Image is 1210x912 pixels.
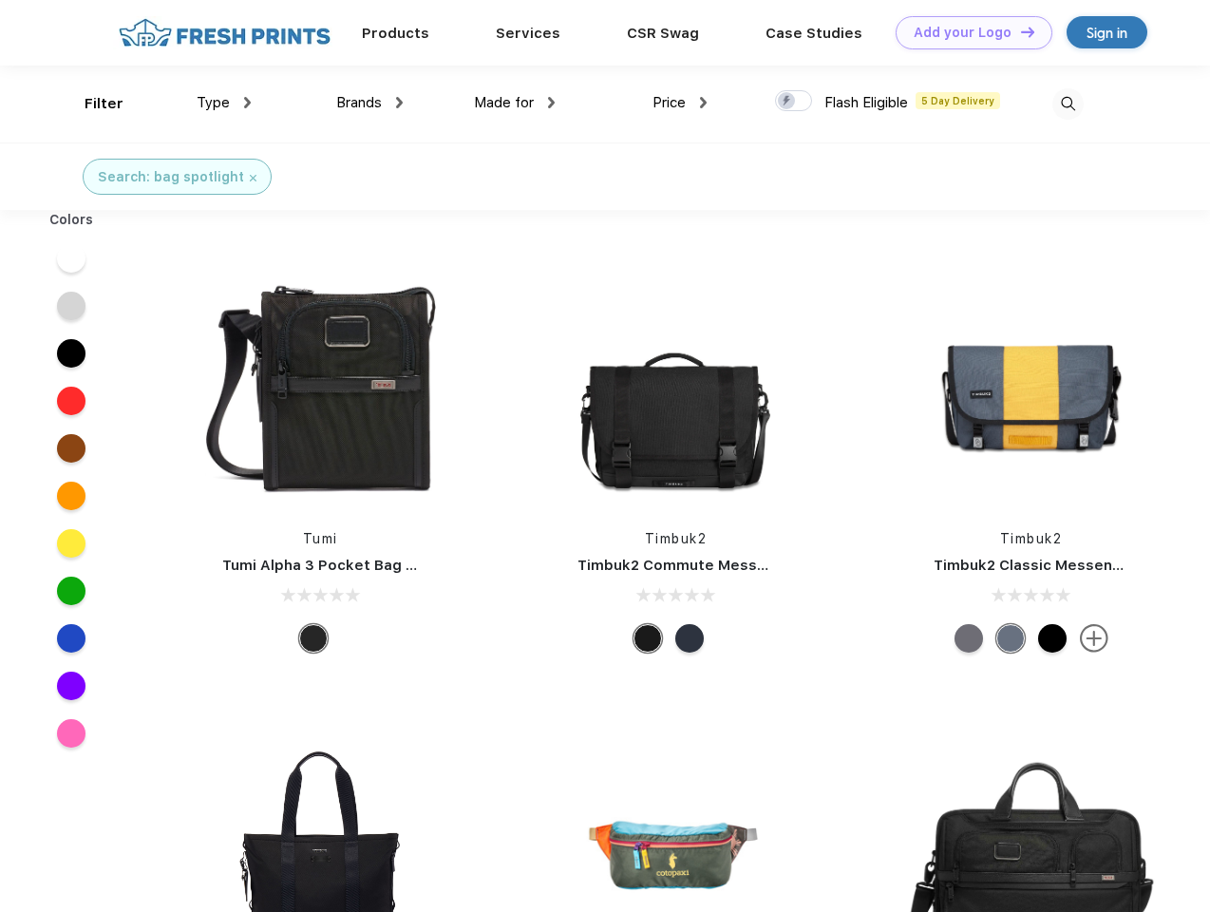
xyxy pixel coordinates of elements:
img: dropdown.png [700,97,707,108]
a: Timbuk2 [645,531,708,546]
span: Brands [336,94,382,111]
img: func=resize&h=266 [549,257,802,510]
a: Sign in [1067,16,1147,48]
div: Filter [85,93,123,115]
img: dropdown.png [396,97,403,108]
div: Eco Army Pop [955,624,983,653]
div: Black [299,624,328,653]
div: Eco Black [1038,624,1067,653]
div: Eco Nautical [675,624,704,653]
span: Made for [474,94,534,111]
div: Eco Lightbeam [996,624,1025,653]
div: Eco Black [633,624,662,653]
a: Timbuk2 Commute Messenger Bag [577,557,832,574]
img: DT [1021,27,1034,37]
img: func=resize&h=266 [905,257,1158,510]
img: desktop_search.svg [1052,88,1084,120]
img: func=resize&h=266 [194,257,446,510]
span: Price [652,94,686,111]
img: filter_cancel.svg [250,175,256,181]
a: Tumi [303,531,338,546]
a: Timbuk2 [1000,531,1063,546]
img: fo%20logo%202.webp [113,16,336,49]
div: Colors [35,210,108,230]
span: Flash Eligible [824,94,908,111]
div: Add your Logo [914,25,1011,41]
img: more.svg [1080,624,1108,653]
div: Search: bag spotlight [98,167,244,187]
span: Type [197,94,230,111]
span: 5 Day Delivery [916,92,1000,109]
div: Sign in [1087,22,1127,44]
img: dropdown.png [244,97,251,108]
img: dropdown.png [548,97,555,108]
a: Products [362,25,429,42]
a: Tumi Alpha 3 Pocket Bag Small [222,557,444,574]
a: Timbuk2 Classic Messenger Bag [934,557,1169,574]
